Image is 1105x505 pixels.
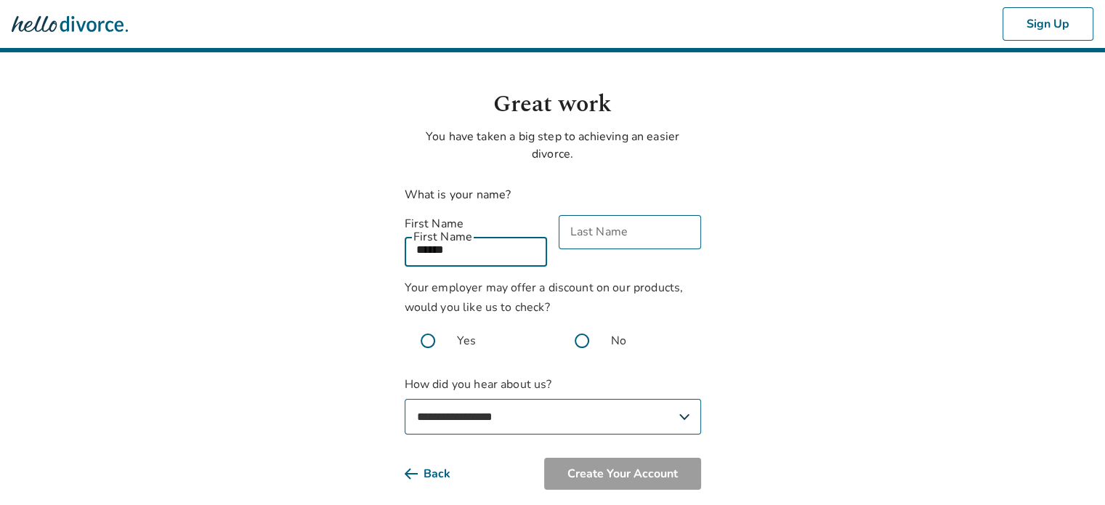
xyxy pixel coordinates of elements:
button: Sign Up [1003,7,1093,41]
img: Hello Divorce Logo [12,9,128,39]
label: What is your name? [405,187,511,203]
p: You have taken a big step to achieving an easier divorce. [405,128,701,163]
button: Create Your Account [544,458,701,490]
span: Yes [457,332,476,350]
h1: Great work [405,87,701,122]
span: Your employer may offer a discount on our products, would you like us to check? [405,280,684,315]
label: First Name [405,215,547,233]
select: How did you hear about us? [405,399,701,435]
iframe: Chat Widget [1032,435,1105,505]
label: How did you hear about us? [405,376,701,435]
span: No [611,332,626,350]
button: Back [405,458,474,490]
